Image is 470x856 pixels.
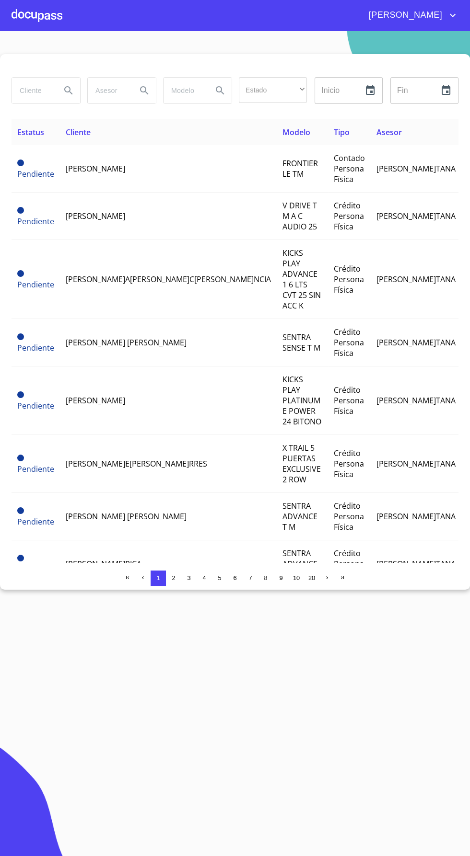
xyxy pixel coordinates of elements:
[376,127,402,137] span: Asesor
[282,443,321,485] span: X TRAIL 5 PUERTAS EXCLUSIVE 2 ROW
[334,385,364,416] span: Crédito Persona Física
[17,127,44,137] span: Estatus
[17,507,24,514] span: Pendiente
[88,78,129,103] input: search
[17,207,24,214] span: Pendiente
[151,571,166,586] button: 1
[172,574,175,582] span: 2
[209,79,232,102] button: Search
[212,571,227,586] button: 5
[264,574,267,582] span: 8
[17,342,54,353] span: Pendiente
[17,270,24,277] span: Pendiente
[376,337,456,348] span: [PERSON_NAME]TANA
[282,158,318,179] span: FRONTIER LE TM
[164,78,205,103] input: search
[334,200,364,232] span: Crédito Persona Física
[233,574,236,582] span: 6
[227,571,243,586] button: 6
[66,458,207,469] span: [PERSON_NAME]E[PERSON_NAME]RRES
[334,127,350,137] span: Tipo
[156,574,160,582] span: 1
[334,501,364,532] span: Crédito Persona Física
[12,78,53,103] input: search
[376,211,456,221] span: [PERSON_NAME]TANA
[279,574,282,582] span: 9
[282,332,320,353] span: SENTRA SENSE T M
[282,248,321,311] span: KICKS PLAY ADVANCE 1 6 LTS CVT 25 SIN ACC K
[304,571,319,586] button: 20
[17,516,54,527] span: Pendiente
[66,395,125,406] span: [PERSON_NAME]
[289,571,304,586] button: 10
[66,337,187,348] span: [PERSON_NAME] [PERSON_NAME]
[308,574,315,582] span: 20
[17,391,24,398] span: Pendiente
[334,153,365,184] span: Contado Persona Física
[376,163,456,174] span: [PERSON_NAME]TANA
[282,200,317,232] span: V DRIVE T M A C AUDIO 25
[376,395,456,406] span: [PERSON_NAME]TANA
[282,374,321,427] span: KICKS PLAY PLATINUM E POWER 24 BITONO
[66,163,125,174] span: [PERSON_NAME]
[282,548,317,580] span: SENTRA ADVANCE CVT
[239,77,307,103] div: ​
[17,464,54,474] span: Pendiente
[17,400,54,411] span: Pendiente
[166,571,181,586] button: 2
[17,333,24,340] span: Pendiente
[181,571,197,586] button: 3
[17,455,24,461] span: Pendiente
[282,127,310,137] span: Modelo
[362,8,447,23] span: [PERSON_NAME]
[17,279,54,290] span: Pendiente
[258,571,273,586] button: 8
[334,327,364,358] span: Crédito Persona Física
[334,548,364,580] span: Crédito Persona Física
[334,263,364,295] span: Crédito Persona Física
[66,211,125,221] span: [PERSON_NAME]
[376,274,456,285] span: [PERSON_NAME]TANA
[282,501,317,532] span: SENTRA ADVANCE T M
[334,448,364,479] span: Crédito Persona Física
[133,79,156,102] button: Search
[197,571,212,586] button: 4
[376,511,456,522] span: [PERSON_NAME]TANA
[66,559,141,569] span: [PERSON_NAME]RICA
[187,574,190,582] span: 3
[66,127,91,137] span: Cliente
[218,574,221,582] span: 5
[243,571,258,586] button: 7
[202,574,206,582] span: 4
[273,571,289,586] button: 9
[376,458,456,469] span: [PERSON_NAME]TANA
[66,274,271,285] span: [PERSON_NAME]A[PERSON_NAME]C[PERSON_NAME]NCIA
[57,79,80,102] button: Search
[376,559,456,569] span: [PERSON_NAME]TANA
[17,169,54,179] span: Pendiente
[362,8,458,23] button: account of current user
[17,216,54,227] span: Pendiente
[293,574,300,582] span: 10
[66,511,187,522] span: [PERSON_NAME] [PERSON_NAME]
[17,555,24,561] span: Pendiente
[17,160,24,166] span: Pendiente
[248,574,252,582] span: 7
